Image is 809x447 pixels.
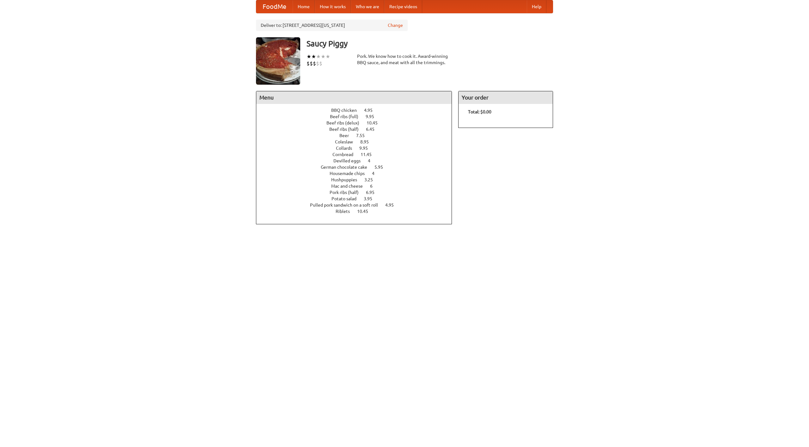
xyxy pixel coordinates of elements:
a: Pork ribs (half) 6.95 [330,190,386,195]
a: Change [388,22,403,28]
span: 10.45 [367,120,384,125]
a: Recipe videos [384,0,422,13]
span: Beef ribs (full) [330,114,365,119]
a: Housemade chips 4 [330,171,386,176]
b: Total: $0.00 [468,109,491,114]
a: Beef ribs (half) 6.45 [329,127,386,132]
span: BBQ chicken [331,108,363,113]
a: Pulled pork sandwich on a soft roll 4.95 [310,202,405,208]
a: Coleslaw 8.95 [335,139,380,144]
span: 4.95 [364,108,379,113]
a: Who we are [351,0,384,13]
span: 3.25 [364,177,379,182]
span: Collards [336,146,358,151]
h4: Menu [256,91,452,104]
span: 5.95 [374,165,389,170]
span: 6.45 [366,127,381,132]
a: Cornbread 11.45 [332,152,383,157]
a: German chocolate cake 5.95 [321,165,395,170]
li: ★ [307,53,311,60]
a: Help [527,0,546,13]
span: 9.95 [366,114,380,119]
span: 4.95 [385,202,400,208]
h3: Saucy Piggy [307,37,553,50]
span: Coleslaw [335,139,359,144]
li: ★ [311,53,316,60]
a: Beef ribs (full) 9.95 [330,114,386,119]
span: 11.45 [361,152,378,157]
span: 7.55 [356,133,371,138]
li: ★ [325,53,330,60]
span: Housemade chips [330,171,371,176]
span: 10.45 [357,209,374,214]
h4: Your order [459,91,553,104]
span: Hushpuppies [331,177,363,182]
a: Home [293,0,315,13]
span: 8.95 [360,139,375,144]
span: Pulled pork sandwich on a soft roll [310,202,384,208]
span: 3.95 [364,196,379,201]
img: angular.jpg [256,37,300,85]
a: Collards 9.95 [336,146,380,151]
span: 9.95 [359,146,374,151]
span: 4 [372,171,381,176]
li: $ [319,60,322,67]
span: Potato salad [332,196,363,201]
li: $ [310,60,313,67]
a: Devilled eggs 4 [333,158,382,163]
span: 4 [368,158,377,163]
a: Potato salad 3.95 [332,196,384,201]
a: How it works [315,0,351,13]
li: ★ [316,53,321,60]
a: Riblets 10.45 [336,209,380,214]
a: Beer 7.55 [339,133,376,138]
span: Beef ribs (delux) [326,120,366,125]
span: German chocolate cake [321,165,374,170]
li: $ [316,60,319,67]
div: Deliver to: [STREET_ADDRESS][US_STATE] [256,20,408,31]
div: Pork. We know how to cook it. Award-winning BBQ sauce, and meat with all the trimmings. [357,53,452,66]
span: Beer [339,133,355,138]
span: Pork ribs (half) [330,190,365,195]
a: BBQ chicken 4.95 [331,108,384,113]
span: Mac and cheese [331,184,369,189]
span: 6 [370,184,379,189]
a: Beef ribs (delux) 10.45 [326,120,389,125]
span: Beef ribs (half) [329,127,365,132]
li: $ [313,60,316,67]
a: Hushpuppies 3.25 [331,177,385,182]
span: 6.95 [366,190,381,195]
span: Riblets [336,209,356,214]
li: $ [307,60,310,67]
a: FoodMe [256,0,293,13]
span: Cornbread [332,152,360,157]
li: ★ [321,53,325,60]
span: Devilled eggs [333,158,367,163]
a: Mac and cheese 6 [331,184,384,189]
